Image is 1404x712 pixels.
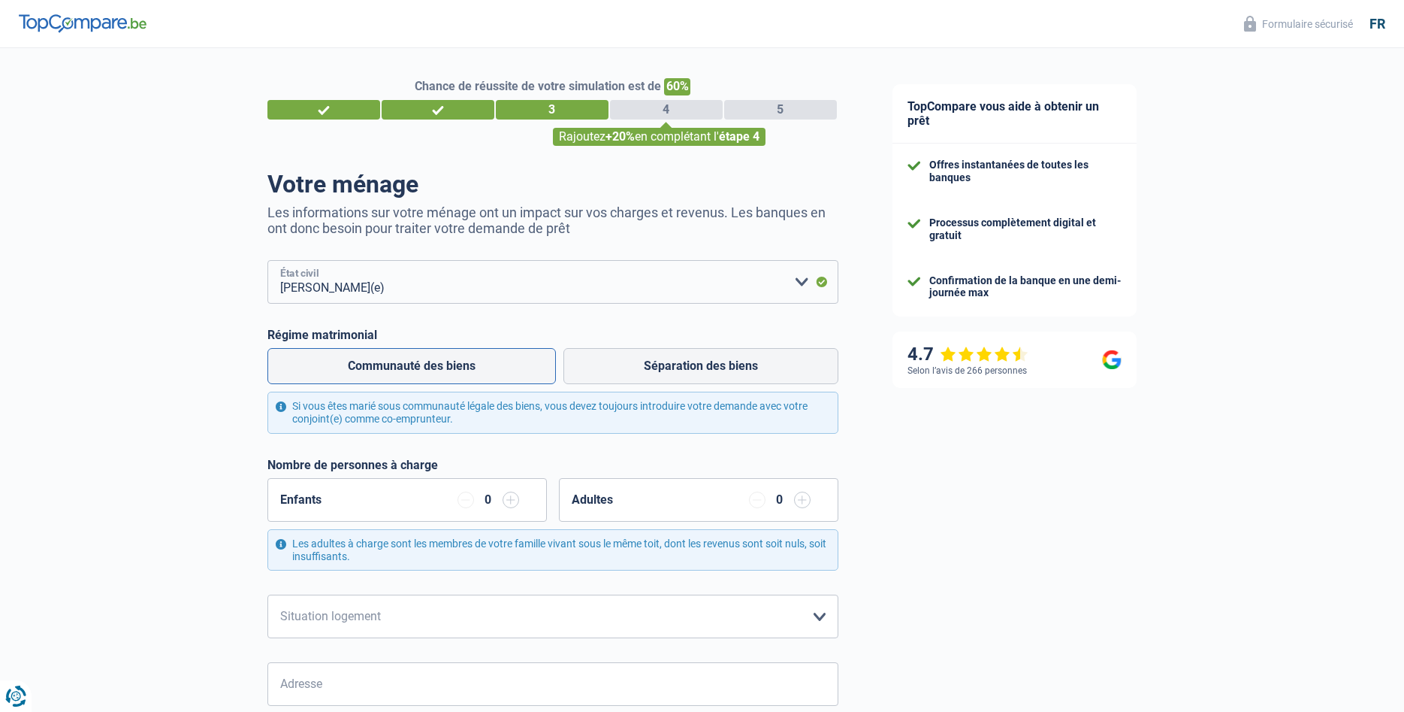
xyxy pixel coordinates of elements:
div: 0 [482,494,495,506]
label: Séparation des biens [563,348,838,384]
div: Confirmation de la banque en une demi-journée max [929,274,1122,300]
span: étape 4 [719,129,759,144]
div: 4.7 [907,344,1028,365]
input: Sélectionnez votre adresse dans la barre de recherche [267,662,838,706]
div: Offres instantanées de toutes les banques [929,159,1122,184]
label: Adultes [572,494,613,506]
img: TopCompare Logo [19,14,146,32]
div: 0 [773,494,787,506]
h1: Votre ménage [267,170,838,198]
div: 1 [267,100,380,120]
div: Selon l’avis de 266 personnes [907,365,1027,376]
label: Régime matrimonial [267,328,838,342]
div: 2 [382,100,494,120]
p: Les informations sur votre ménage ont un impact sur vos charges et revenus. Les banques en ont do... [267,205,838,236]
label: Nombre de personnes à charge [267,458,438,472]
span: Chance de réussite de votre simulation est de [415,79,661,93]
button: Formulaire sécurisé [1235,11,1362,36]
div: 4 [610,100,723,120]
label: Communauté des biens [267,348,556,384]
div: fr [1369,16,1385,32]
span: +20% [605,129,635,144]
label: Enfants [280,494,322,506]
div: 3 [496,100,608,120]
span: 60% [664,78,690,95]
div: Si vous êtes marié sous communauté légale des biens, vous devez toujours introduire votre demande... [267,392,838,434]
div: Processus complètement digital et gratuit [929,217,1122,242]
div: 5 [724,100,837,120]
div: Rajoutez en complétant l' [553,128,765,146]
div: Les adultes à charge sont les membres de votre famille vivant sous le même toit, dont les revenus... [267,529,838,571]
div: TopCompare vous aide à obtenir un prêt [892,84,1137,144]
